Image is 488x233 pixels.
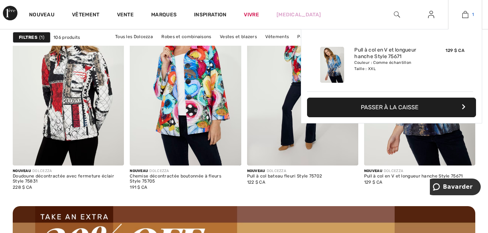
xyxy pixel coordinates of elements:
img: Mon sac [462,10,468,19]
div: Pull à col bateau fleuri Style 75702 [247,174,322,179]
a: Robes et combinaisons [158,32,215,41]
img: Rechercher sur le site Web [394,10,400,19]
button: Passer à la caisse [307,98,476,117]
span: 129 $ CA [445,48,464,53]
iframe: Opens a widget where you can chat to one of our agents [430,179,481,197]
a: Vivre [244,11,259,19]
span: Nouveau [130,169,148,173]
span: Nouveau [364,169,382,173]
div: Doudoune décontractée avec fermeture éclair Style 75831 [13,174,124,184]
span: Nouveau [13,169,31,173]
img: Pull à col en V et longueur hanche Style 75671 [320,47,344,83]
strong: Filtres [19,34,37,41]
a: Vêtements [262,32,293,41]
a: Vestes et blazers [216,32,261,41]
div: DOLCEZZA [247,168,322,174]
div: DOLCEZZA [364,168,463,174]
a: Nouveau [29,12,55,19]
span: 106 produits [53,34,80,41]
div: Pull à col en V et longueur hanche Style 75671 [364,174,463,179]
a: Pull à col en V et longueur hanche Style 75671 [354,47,426,60]
span: 191 $ CA [130,185,147,190]
img: Mes infos [428,10,434,19]
div: Chemise décontractée boutonnée à fleurs Style 75705 [130,174,241,184]
font: Passer à la caisse [361,104,419,111]
span: 1 [39,34,44,41]
a: Pantalon [294,32,320,41]
a: [MEDICAL_DATA] [277,11,321,19]
a: Hauts [240,41,261,51]
span: 228 $ CA [13,185,32,190]
span: Nouveau [247,169,265,173]
span: 129 $ CA [364,180,382,185]
a: Marques [151,12,177,19]
span: Inspiration [194,12,226,19]
a: Pulls et cardigans [193,41,239,51]
img: 1ère Avenue [3,6,17,20]
div: Couleur : Comme échantillon Taille : XXL [354,60,426,71]
div: DOLCEZZA [13,168,124,174]
a: Vêtement [72,12,99,19]
a: Vente [117,12,134,19]
span: 1 [472,11,474,18]
div: DOLCEZZA [130,168,241,174]
a: Sign In [422,10,440,19]
span: 122 $ CA [247,180,265,185]
a: 1 [448,10,482,19]
a: Tous les Dolcezza [112,32,157,41]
